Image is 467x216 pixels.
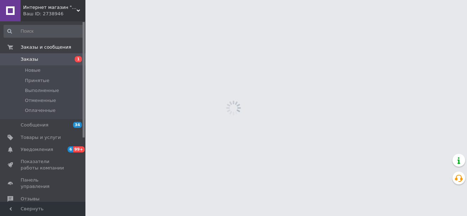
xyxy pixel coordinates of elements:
[25,97,56,104] span: Отмененные
[21,158,66,171] span: Показатели работы компании
[25,77,49,84] span: Принятые
[25,107,56,114] span: Оплаченные
[25,87,59,94] span: Выполненные
[23,4,77,11] span: Интернет магазин "E-To4Ka"
[23,11,85,17] div: Ваш ID: 2738946
[68,146,73,152] span: 6
[21,44,71,50] span: Заказы и сообщения
[75,56,82,62] span: 1
[21,134,61,141] span: Товары и услуги
[21,146,53,153] span: Уведомления
[73,122,82,128] span: 34
[21,122,48,128] span: Сообщения
[21,56,38,63] span: Заказы
[4,25,84,38] input: Поиск
[25,67,41,74] span: Новые
[73,146,85,152] span: 99+
[21,196,40,202] span: Отзывы
[21,177,66,190] span: Панель управления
